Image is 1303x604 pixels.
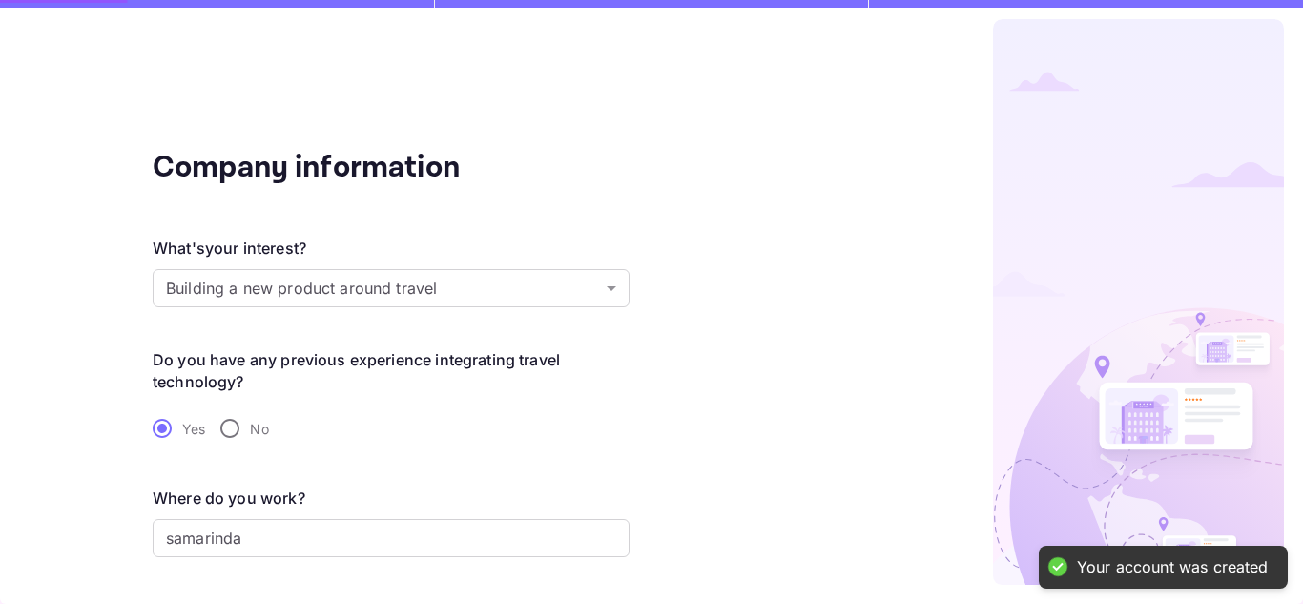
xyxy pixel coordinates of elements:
div: Your account was created [1077,557,1269,577]
div: Where do you work? [153,487,305,510]
legend: Do you have any previous experience integrating travel technology? [153,349,630,393]
div: What's your interest? [153,237,306,260]
div: Without label [153,269,630,307]
span: No [250,419,268,439]
img: logo [993,19,1284,585]
div: Company information [153,145,534,191]
input: e.g., Google [153,519,630,557]
div: travel-experience [153,408,630,448]
span: Yes [182,419,205,439]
